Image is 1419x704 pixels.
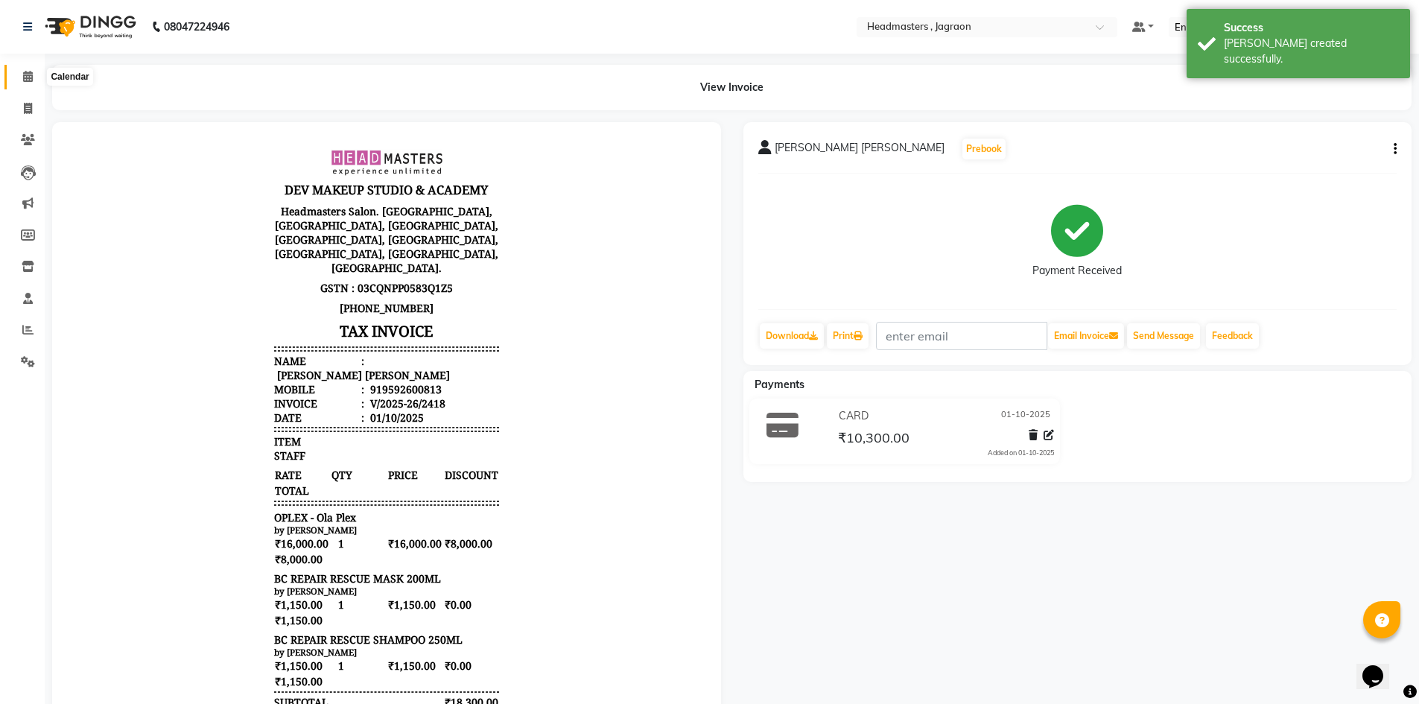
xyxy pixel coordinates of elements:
span: 1 [264,460,319,475]
span: DISCOUNT [377,330,432,346]
span: 9% [237,601,251,615]
span: ₹0.00 [377,460,432,475]
span: ₹8,000.00 [207,414,262,430]
span: : [294,259,297,273]
a: Feedback [1206,323,1259,349]
button: Send Message [1127,323,1200,349]
span: 1 [264,399,319,414]
span: CARD [207,657,235,671]
span: ₹0.00 [377,521,432,536]
div: ₹18,300.00 [377,558,432,572]
div: Added on 01-10-2025 [988,448,1054,458]
div: ₹8,728.81 [377,586,432,600]
img: logo [38,6,140,48]
div: ₹10,300.00 [377,671,432,685]
span: PRICE [320,330,375,346]
span: BC REPAIR RESCUE MASK 200ML [207,434,374,448]
div: View Invoice [52,65,1412,110]
span: ₹8,000.00 [377,399,432,414]
span: SGST [207,600,233,615]
b: 08047224946 [164,6,229,48]
div: Payments [207,643,255,657]
div: ₹785.59 [377,600,432,615]
h3: TAX INVOICE [207,181,432,207]
button: Email Invoice [1048,323,1124,349]
div: Date [207,273,297,288]
div: 01/10/2025 [300,273,357,288]
span: ₹1,150.00 [320,460,375,475]
div: ( ) [207,615,255,629]
span: QTY [264,330,319,346]
span: ₹1,150.00 [207,460,262,475]
div: SUBTOTAL [207,558,261,572]
p: [PHONE_NUMBER] [207,161,432,181]
div: [PERSON_NAME] [PERSON_NAME] [207,231,383,245]
span: STAFF [207,311,238,326]
span: ₹1,150.00 [320,521,375,536]
span: ₹16,000.00 [207,399,262,414]
div: ₹10,300.00 [377,629,432,643]
small: by [PERSON_NAME] [207,448,290,460]
span: [PERSON_NAME] [PERSON_NAME] [775,140,945,161]
span: 1 [264,521,319,536]
span: ₹1,150.00 [207,475,262,491]
div: GRAND TOTAL [207,629,282,643]
span: OPLEX - Ola Plex [207,373,289,387]
span: ₹1,150.00 [207,521,262,536]
small: by [PERSON_NAME] [207,510,290,521]
span: CGST [207,615,234,629]
input: enter email [876,322,1047,350]
div: Calendar [47,68,92,86]
span: ₹10,300.00 [838,429,910,450]
a: Download [760,323,824,349]
div: Name [207,217,297,231]
small: by [PERSON_NAME] [207,387,290,399]
div: Invoice [207,259,297,273]
div: Paid [207,671,229,685]
span: 01-10-2025 [1001,408,1050,424]
span: RATE [207,330,262,346]
img: file_1726230228804.jpg [264,12,375,39]
span: BC REPAIR RESCUE SHAMPOO 250ML [207,495,396,510]
span: CARD [839,408,869,424]
div: V/2025-26/2418 [300,259,378,273]
div: ₹10,300.00 [377,657,432,671]
div: Bill created successfully. [1224,36,1399,67]
p: Headmasters Salon. [GEOGRAPHIC_DATA], [GEOGRAPHIC_DATA], [GEOGRAPHIC_DATA], [GEOGRAPHIC_DATA], [G... [207,64,432,141]
h3: DEV MAKEUP STUDIO & ACADEMY [207,42,432,64]
span: ₹1,150.00 [207,536,262,552]
span: : [294,273,297,288]
span: : [294,217,297,231]
span: Payments [755,378,804,391]
a: Print [827,323,869,349]
div: Mobile [207,245,297,259]
div: ₹785.59 [377,615,432,629]
span: ₹16,000.00 [320,399,375,414]
div: ( ) [207,600,255,615]
span: TOTAL [207,346,262,361]
p: GSTN : 03CQNPP0583Q1Z5 [207,141,432,161]
div: 919592600813 [300,245,375,259]
div: DISCOUNT [207,572,261,586]
span: ITEM [207,297,234,311]
span: : [294,245,297,259]
iframe: chat widget [1356,644,1404,689]
div: ₹8,000.00 [377,572,432,586]
span: 9% [238,615,252,629]
div: Success [1224,20,1399,36]
div: Payment Received [1032,263,1122,279]
div: NET [207,586,229,600]
button: Prebook [962,139,1006,159]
